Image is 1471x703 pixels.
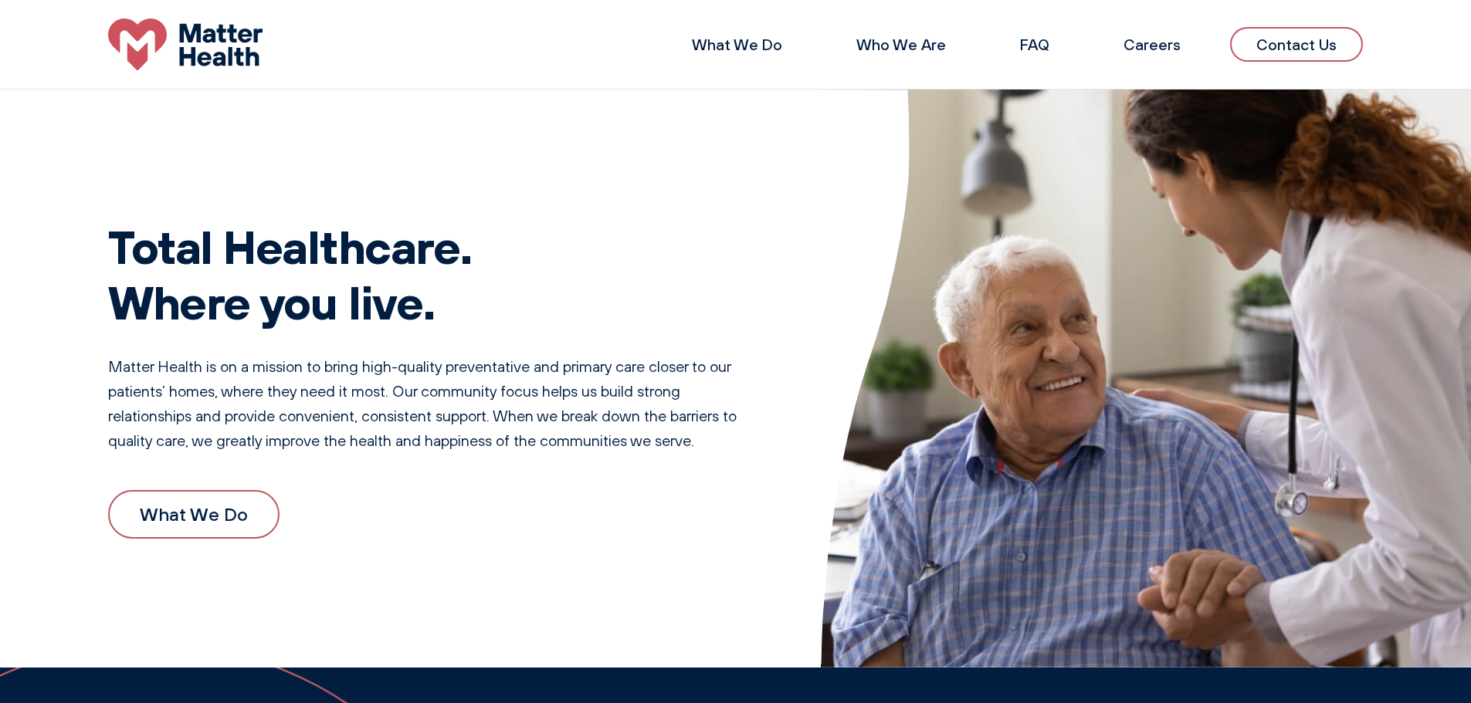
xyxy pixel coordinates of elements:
[1020,35,1049,54] a: FAQ
[856,35,946,54] a: Who We Are
[692,35,782,54] a: What We Do
[108,354,759,453] p: Matter Health is on a mission to bring high-quality preventative and primary care closer to our p...
[1124,35,1181,54] a: Careers
[1230,27,1363,62] a: Contact Us
[108,218,759,330] h1: Total Healthcare. Where you live.
[108,490,280,538] a: What We Do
